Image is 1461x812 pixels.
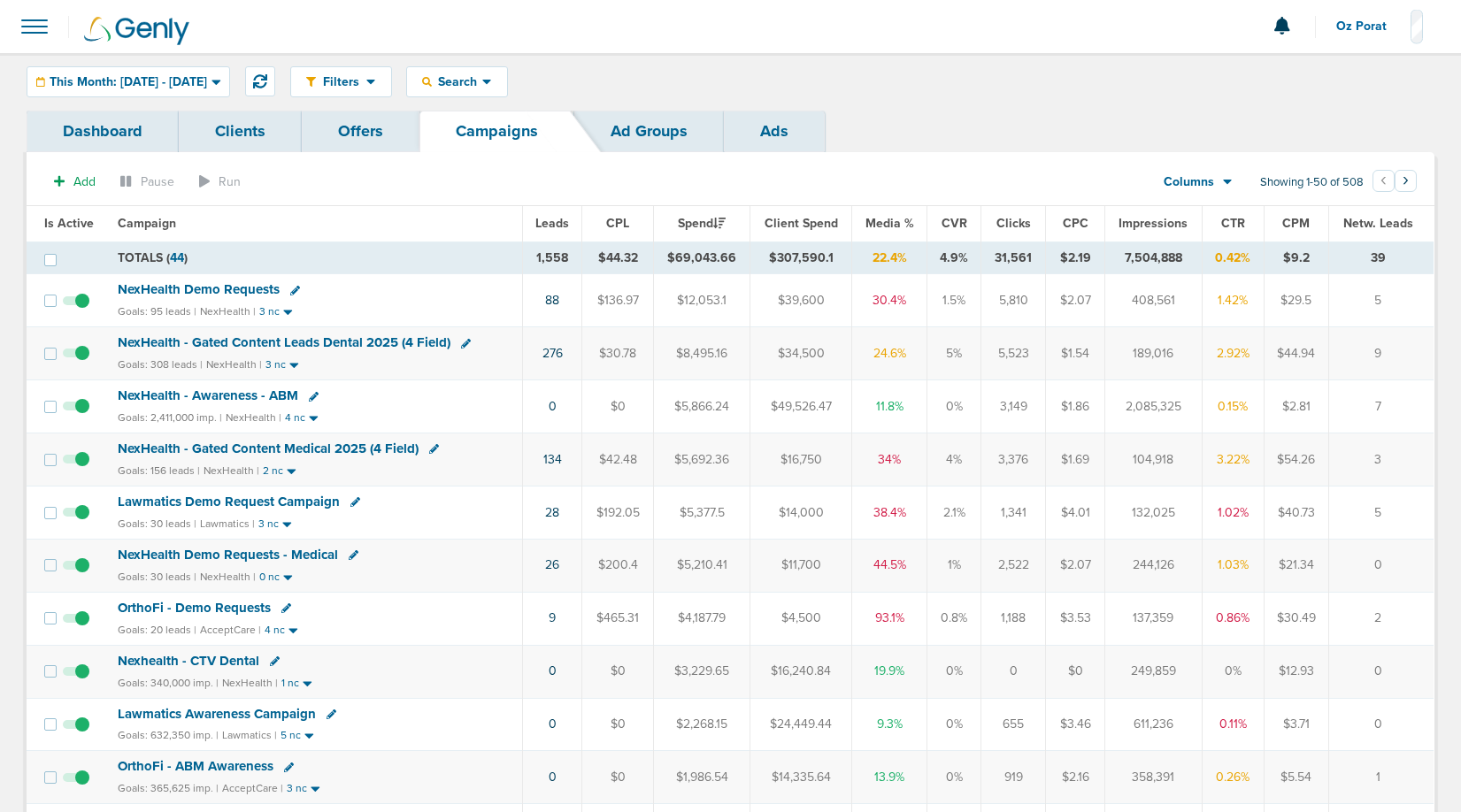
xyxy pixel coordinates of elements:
td: 249,859 [1105,645,1202,698]
td: 0 [1329,539,1434,592]
small: Goals: 30 leads | [118,517,196,531]
span: Nexhealth - CTV Dental [118,653,259,669]
td: $465.31 [582,592,654,645]
td: $21.34 [1264,539,1328,592]
span: CVR [942,216,967,231]
span: Lawmatics Awareness Campaign [118,706,316,722]
span: Leads [535,216,569,231]
span: Media % [865,216,914,231]
span: Clicks [996,216,1031,231]
small: Goals: 156 leads | [118,464,200,478]
td: $4.01 [1046,486,1105,539]
td: 0.11% [1202,698,1264,751]
a: Clients [179,111,302,152]
a: Ads [724,111,825,152]
td: 4% [927,433,981,486]
td: 0.15% [1202,380,1264,433]
span: Filters [316,74,366,89]
td: 93.1% [852,592,927,645]
td: 1,558 [523,241,582,274]
td: $0 [582,698,654,751]
a: Ad Groups [574,111,724,152]
td: 4.9% [927,241,981,274]
a: 28 [545,505,559,520]
td: $5,866.24 [653,380,750,433]
td: 9 [1329,327,1434,380]
td: 19.9% [852,645,927,698]
a: 0 [549,716,557,732]
td: 244,126 [1105,539,1202,592]
span: NexHealth Demo Requests [118,281,280,297]
td: 1% [927,539,981,592]
td: 0% [927,698,981,751]
span: Add [73,174,96,189]
td: $44.94 [1264,327,1328,380]
td: $5,210.41 [653,539,750,592]
small: AcceptCare | [200,624,261,636]
td: 3,376 [980,433,1045,486]
td: $2.07 [1046,539,1105,592]
td: $30.49 [1264,592,1328,645]
td: $3.46 [1046,698,1105,751]
td: $34,500 [750,327,852,380]
td: $16,240.84 [750,645,852,698]
td: 38.4% [852,486,927,539]
small: Lawmatics | [222,729,277,741]
td: 9.3% [852,698,927,751]
td: 5% [927,327,981,380]
a: 134 [543,452,562,467]
td: 919 [980,751,1045,804]
td: $4,187.79 [653,592,750,645]
img: Genly [84,17,189,45]
span: Lawmatics Demo Request Campaign [118,494,340,509]
td: $24,449.44 [750,698,852,751]
td: 611,236 [1105,698,1202,751]
td: $2,268.15 [653,698,750,751]
td: $136.97 [582,274,654,327]
a: Campaigns [419,111,574,152]
a: 26 [545,557,559,572]
td: $29.5 [1264,274,1328,327]
small: Goals: 95 leads | [118,305,196,318]
a: Dashboard [27,111,179,152]
td: $1.86 [1046,380,1105,433]
td: 0 [980,645,1045,698]
span: Campaign [118,216,176,231]
td: $192.05 [582,486,654,539]
td: 0 [1329,645,1434,698]
small: Lawmatics | [200,517,255,530]
small: 3 nc [287,782,307,795]
span: CTR [1221,216,1245,231]
td: 1,341 [980,486,1045,539]
td: 39 [1329,241,1434,274]
span: Is Active [44,216,94,231]
td: $42.48 [582,433,654,486]
small: Goals: 308 leads | [118,358,203,372]
span: CPM [1282,216,1310,231]
small: NexHealth | [206,358,262,371]
td: 1.42% [1202,274,1264,327]
td: 3,149 [980,380,1045,433]
td: 24.6% [852,327,927,380]
span: Showing 1-50 of 508 [1260,175,1364,190]
td: 2.1% [927,486,981,539]
td: $1.69 [1046,433,1105,486]
td: 0% [927,645,981,698]
span: Spend [678,216,726,231]
small: Goals: 30 leads | [118,571,196,584]
td: $1,986.54 [653,751,750,804]
td: 2.92% [1202,327,1264,380]
td: 358,391 [1105,751,1202,804]
td: 13.9% [852,751,927,804]
td: 2,522 [980,539,1045,592]
span: NexHealth Demo Requests - Medical [118,547,338,563]
td: 104,918 [1105,433,1202,486]
td: $3.71 [1264,698,1328,751]
td: $30.78 [582,327,654,380]
a: 9 [549,610,556,625]
small: AcceptCare | [222,782,283,794]
span: Columns [1164,173,1214,191]
a: 0 [549,663,557,678]
td: $0 [1046,645,1105,698]
small: 4 nc [285,411,305,425]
